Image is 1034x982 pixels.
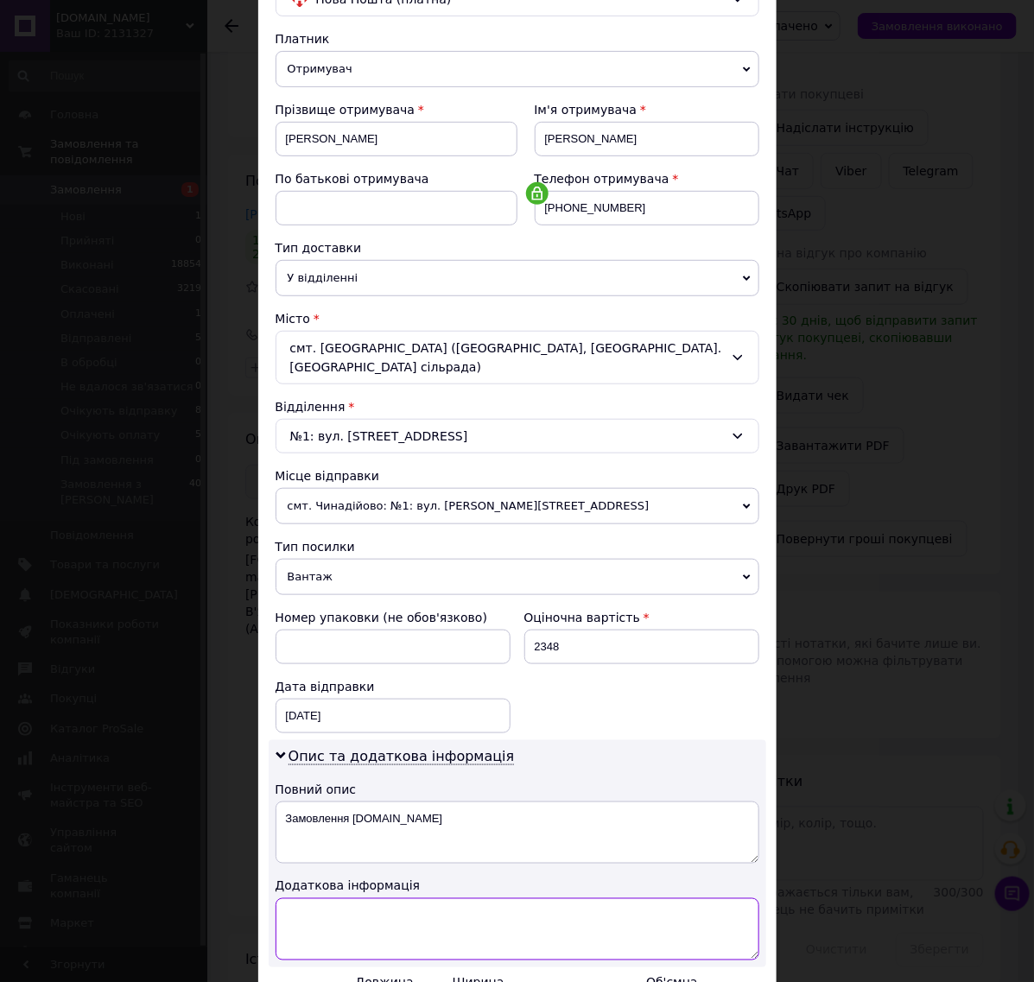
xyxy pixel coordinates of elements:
[276,801,759,864] textarea: Замовлення [DOMAIN_NAME]
[276,781,759,798] div: Повний опис
[535,172,669,186] span: Телефон отримувача
[289,748,515,765] span: Опис та додаткова інформація
[276,419,759,453] div: №1: вул. [STREET_ADDRESS]
[276,540,355,554] span: Тип посилки
[276,260,759,296] span: У відділенні
[535,103,638,117] span: Ім'я отримувача
[276,398,759,415] div: Відділення
[276,609,511,626] div: Номер упаковки (не обов'язково)
[276,32,330,46] span: Платник
[276,241,362,255] span: Тип доставки
[276,559,759,595] span: Вантаж
[524,609,759,626] div: Оціночна вартість
[276,51,759,87] span: Отримувач
[276,310,759,327] div: Місто
[276,678,511,695] div: Дата відправки
[276,331,759,384] div: смт. [GEOGRAPHIC_DATA] ([GEOGRAPHIC_DATA], [GEOGRAPHIC_DATA]. [GEOGRAPHIC_DATA] сільрада)
[276,877,759,895] div: Додаткова інформація
[276,488,759,524] span: смт. Чинадійово: №1: вул. [PERSON_NAME][STREET_ADDRESS]
[535,191,759,225] input: +380
[276,103,416,117] span: Прізвище отримувача
[276,469,380,483] span: Місце відправки
[276,172,429,186] span: По батькові отримувача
